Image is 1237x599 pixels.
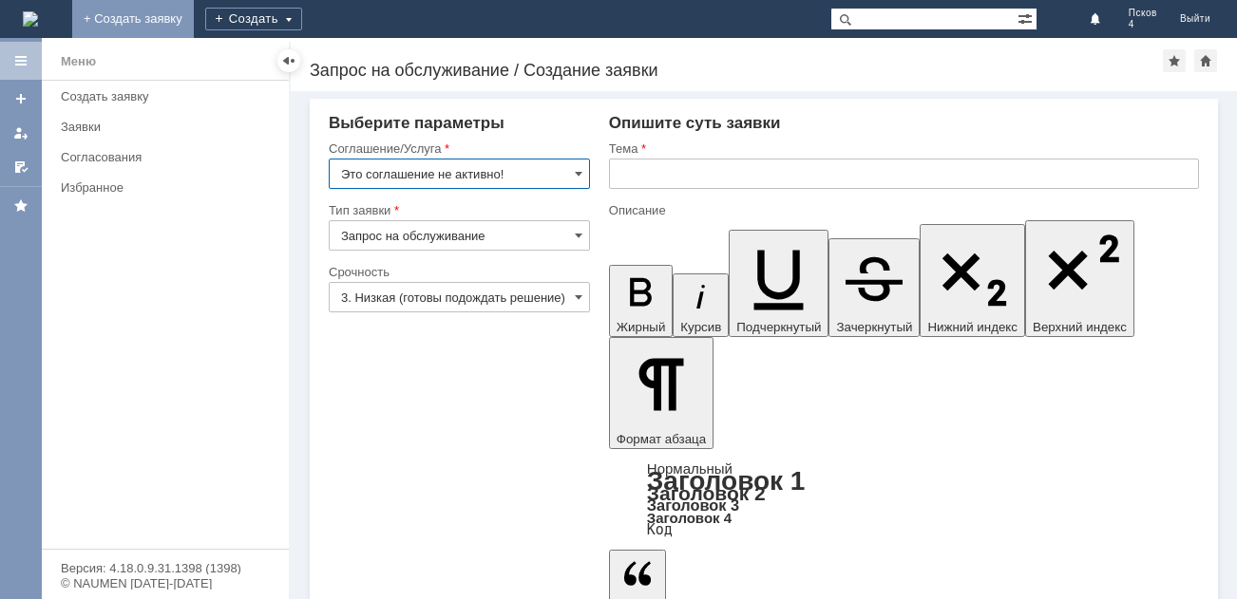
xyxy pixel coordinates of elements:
[61,89,277,103] div: Создать заявку
[927,320,1018,334] span: Нижний индекс
[1033,320,1127,334] span: Верхний индекс
[6,118,36,148] a: Мои заявки
[1129,8,1157,19] span: Псков
[310,61,1163,80] div: Запрос на обслуживание / Создание заявки
[53,112,285,141] a: Заявки
[828,238,920,337] button: Зачеркнутый
[609,204,1195,216] div: Описание
[61,180,257,195] div: Избранное
[53,82,285,111] a: Создать заявку
[920,224,1025,337] button: Нижний индекс
[205,8,302,30] div: Создать
[836,320,912,334] span: Зачеркнутый
[736,320,821,334] span: Подчеркнутый
[647,466,806,496] a: Заголовок 1
[277,49,300,72] div: Скрыть меню
[329,266,586,278] div: Срочность
[61,50,96,73] div: Меню
[1025,220,1134,337] button: Верхний индекс
[647,510,732,526] a: Заголовок 4
[680,320,721,334] span: Курсив
[61,562,270,574] div: Версия: 4.18.0.9.31.1398 (1398)
[647,460,733,477] a: Нормальный
[609,462,1199,536] div: Формат абзаца
[6,84,36,114] a: Создать заявку
[329,204,586,216] div: Тип заявки
[23,11,38,27] a: Перейти на домашнюю страницу
[617,320,666,334] span: Жирный
[329,142,586,155] div: Соглашение/Услуга
[61,150,277,164] div: Согласования
[6,152,36,182] a: Мои согласования
[647,482,766,504] a: Заголовок 2
[53,142,285,172] a: Согласования
[1194,49,1217,72] div: Сделать домашней страницей
[1129,19,1157,30] span: 4
[329,114,504,132] span: Выберите параметры
[617,432,706,446] span: Формат абзаца
[609,337,714,449] button: Формат абзаца
[61,120,277,134] div: Заявки
[609,114,781,132] span: Опишите суть заявки
[647,521,673,538] a: Код
[61,577,270,590] div: © NAUMEN [DATE]-[DATE]
[673,273,729,337] button: Курсив
[647,496,739,514] a: Заголовок 3
[729,230,828,337] button: Подчеркнутый
[1163,49,1186,72] div: Добавить в избранное
[23,11,38,27] img: logo
[609,142,1195,155] div: Тема
[1018,9,1037,27] span: Расширенный поиск
[609,265,674,337] button: Жирный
